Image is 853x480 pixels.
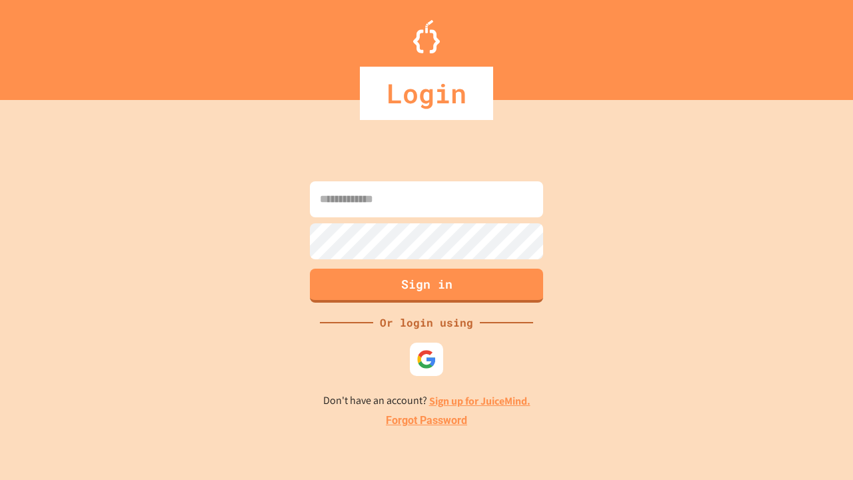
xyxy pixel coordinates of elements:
[373,315,480,331] div: Or login using
[417,349,436,369] img: google-icon.svg
[360,67,493,120] div: Login
[323,393,530,409] p: Don't have an account?
[797,427,840,467] iframe: chat widget
[413,20,440,53] img: Logo.svg
[429,394,530,408] a: Sign up for JuiceMind.
[310,269,543,303] button: Sign in
[386,413,467,429] a: Forgot Password
[742,369,840,425] iframe: chat widget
